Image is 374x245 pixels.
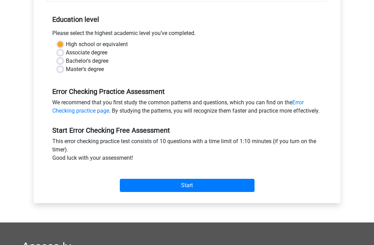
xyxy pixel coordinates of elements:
[66,49,107,57] label: Associate degree
[47,98,327,118] div: We recommend that you first study the common patterns and questions, which you can find on the . ...
[47,137,327,165] div: This error checking practice test consists of 10 questions with a time limit of 1:10 minutes (if ...
[47,29,327,40] div: Please select the highest academic level you’ve completed.
[66,65,104,73] label: Master's degree
[120,179,255,192] input: Start
[52,126,322,134] h5: Start Error Checking Free Assessment
[52,12,322,26] h5: Education level
[52,87,322,96] h5: Error Checking Practice Assessment
[66,40,128,49] label: High school or equivalent
[66,57,108,65] label: Bachelor's degree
